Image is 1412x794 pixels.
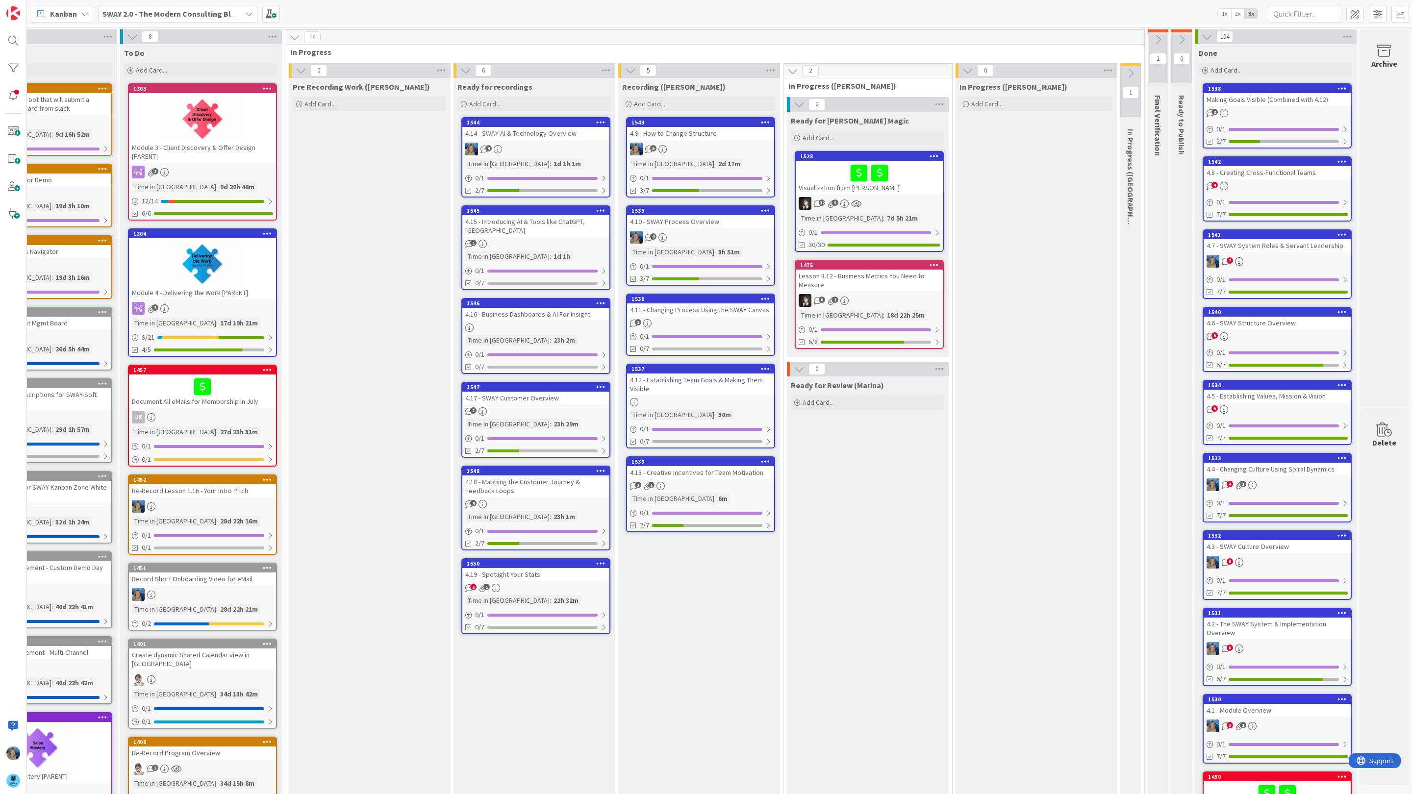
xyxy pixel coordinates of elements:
div: 1545 [467,207,609,214]
div: Time in [GEOGRAPHIC_DATA] [465,335,550,346]
div: 0/1 [1204,497,1351,509]
a: 15424.8 - Creating Cross-Functional Teams0/17/7 [1203,156,1352,222]
div: 0/1 [1204,420,1351,432]
div: Time in [GEOGRAPHIC_DATA] [630,409,714,420]
div: 1547 [467,384,609,391]
div: 1536 [631,296,774,302]
span: 0 / 1 [640,173,649,183]
a: 15354.10 - SWAY Process OverviewMATime in [GEOGRAPHIC_DATA]:3h 51m0/13/7 [626,205,775,286]
div: 0/1 [462,348,609,361]
span: 2/7 [475,446,484,456]
span: : [51,200,53,211]
a: 15404.6 - SWAY Structure Overview0/16/7 [1203,307,1352,372]
span: 6/7 [1216,360,1226,370]
span: : [216,426,218,437]
div: 15344.5 - Establishing Values, Mission & Vision [1204,381,1351,402]
span: 0/7 [475,362,484,372]
div: 0/1 [627,260,774,273]
div: 23h 29m [551,419,581,429]
div: 0/1 [129,440,276,452]
div: 4.17 - SWAY Customer Overview [462,392,609,404]
span: 0 / 1 [475,433,484,444]
div: 17d 19h 21m [218,318,260,328]
span: : [883,213,884,223]
span: 0 / 1 [640,331,649,342]
div: 26d 5h 44m [53,344,92,354]
span: 4 [1227,481,1233,487]
div: 1546 [467,300,609,307]
span: 12 / 14 [142,196,158,206]
div: 1457 [129,366,276,374]
div: 1534 [1204,381,1351,390]
a: 15444.14 - SWAY AI & Technology OverviewMATime in [GEOGRAPHIC_DATA]:1d 1h 1m0/12/7 [461,117,610,198]
span: 0 / 1 [1216,274,1226,285]
span: 1 [832,297,838,303]
div: 19d 3h 16m [53,272,92,283]
div: MA [462,143,609,155]
span: 0 / 1 [1216,347,1226,358]
span: 3/7 [640,185,649,196]
div: Time in [GEOGRAPHIC_DATA] [132,181,216,192]
a: 15434.9 - How to Change StructureMATime in [GEOGRAPHIC_DATA]:2d 17m0/13/7 [626,117,775,198]
img: MA [630,143,643,155]
div: Time in [GEOGRAPHIC_DATA] [132,318,216,328]
div: 1547 [462,383,609,392]
div: 1534 [1208,382,1351,389]
div: 15364.11 - Changing Process Using the SWAY Canvas [627,295,774,316]
img: Visit kanbanzone.com [6,6,20,20]
div: 15374.12 - Establishing Team Goals & Making Them Visible [627,365,774,395]
div: 15394.13 - Creative Incentives for Team Motivation [627,457,774,479]
div: 19d 3h 10m [53,200,92,211]
span: 0 / 1 [475,173,484,183]
span: 0 / 1 [475,266,484,276]
a: 15474.17 - SWAY Customer OverviewTime in [GEOGRAPHIC_DATA]:23h 29m0/12/7 [461,382,610,458]
div: 4.14 - SWAY AI & Technology Overview [462,127,609,140]
div: 1528 [796,152,943,161]
span: Add Card... [803,398,834,407]
div: 1533 [1204,454,1351,463]
div: 1475Lesson 3.12 - Business Metrics You Need to Measure [796,261,943,291]
div: 1475 [800,262,943,269]
div: 1544 [467,119,609,126]
div: 4.8 - Creating Cross-Functional Teams [1204,166,1351,179]
div: 15424.8 - Creating Cross-Functional Teams [1204,157,1351,179]
div: 1548 [467,468,609,474]
div: MA [129,500,276,513]
span: 7/7 [1216,433,1226,443]
div: 4.6 - SWAY Structure Overview [1204,317,1351,329]
span: : [714,158,716,169]
div: Visualization from [PERSON_NAME] [796,161,943,194]
span: Support [21,1,45,13]
span: 5 [1211,405,1218,412]
span: : [550,419,551,429]
div: Time in [GEOGRAPHIC_DATA] [465,251,550,262]
div: 12/14 [129,195,276,207]
div: 23h 2m [551,335,578,346]
img: MA [1207,255,1219,268]
span: Add Card... [634,99,665,108]
div: Time in [GEOGRAPHIC_DATA] [799,310,883,321]
a: 1528Visualization from [PERSON_NAME]BNTime in [GEOGRAPHIC_DATA]:7d 5h 21m0/130/30 [795,151,944,252]
div: 1546 [462,299,609,308]
div: 1d 1h 1m [551,158,583,169]
input: Quick Filter... [1268,5,1341,23]
span: 7/7 [1216,287,1226,297]
a: 15364.11 - Changing Process Using the SWAY Canvas0/10/7 [626,294,775,356]
span: 4 [650,233,656,240]
a: 1304Module 4 - Delivering the Work [PARENT]Time in [GEOGRAPHIC_DATA]:17d 19h 21m9/214/5 [128,228,277,357]
div: 1541 [1208,231,1351,238]
div: 1452 [133,476,276,483]
div: 1537 [631,366,774,372]
span: 7 [1227,257,1233,264]
div: 1539 [627,457,774,466]
a: 1475Lesson 3.12 - Business Metrics You Need to MeasureBNTime in [GEOGRAPHIC_DATA]:18d 22h 25m0/16/8 [795,260,944,349]
div: 4.11 - Changing Process Using the SWAY Canvas [627,303,774,316]
span: 8 [819,297,825,303]
div: MA [627,231,774,244]
div: 0/1 [796,323,943,336]
span: 2 [1211,109,1218,115]
span: : [216,181,218,192]
span: 3 [832,199,838,206]
div: BN [796,294,943,307]
div: 15434.9 - How to Change Structure [627,118,774,140]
